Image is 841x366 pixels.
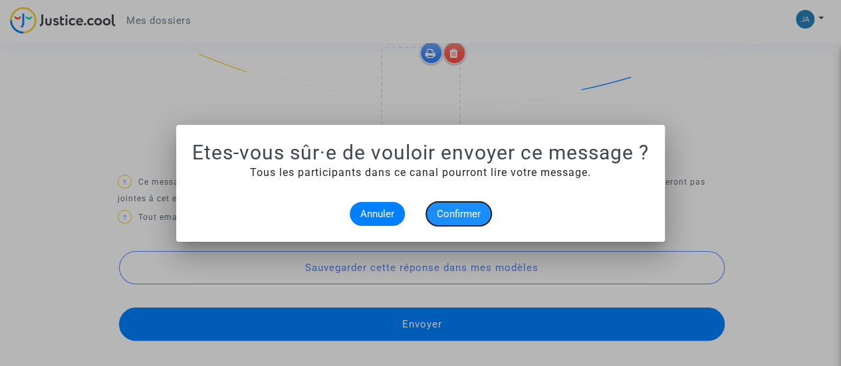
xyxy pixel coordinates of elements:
[426,202,491,226] button: Confirmer
[437,208,481,220] span: Confirmer
[192,141,649,165] h1: Etes-vous sûr·e de vouloir envoyer ce message ?
[250,166,591,179] span: Tous les participants dans ce canal pourront lire votre message.
[360,208,394,220] span: Annuler
[350,202,405,226] button: Annuler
